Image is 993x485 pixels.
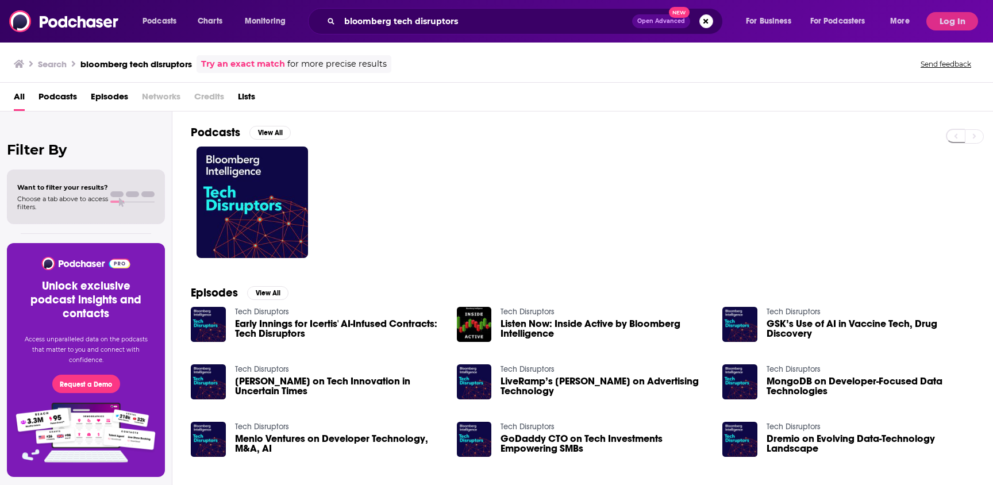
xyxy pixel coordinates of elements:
span: for more precise results [287,57,387,71]
button: Log In [926,12,978,30]
img: Dremio on Evolving Data-Technology Landscape [722,422,757,457]
a: Tech Disruptors [767,364,821,374]
img: LiveRamp’s Bloomston on Advertising Technology [457,364,492,399]
a: Tech Disruptors [501,422,555,432]
span: Want to filter your results? [17,183,108,191]
h3: Search [38,59,67,70]
button: open menu [803,12,882,30]
a: Tech Disruptors [235,307,289,317]
input: Search podcasts, credits, & more... [340,12,632,30]
span: For Business [746,13,791,29]
span: [PERSON_NAME] on Tech Innovation in Uncertain Times [235,376,443,396]
a: GoDaddy CTO on Tech Investments Empowering SMBs [501,434,709,453]
h2: Filter By [7,141,165,158]
img: Listen Now: Inside Active by Bloomberg Intelligence [457,307,492,342]
h3: Unlock exclusive podcast insights and contacts [21,279,151,321]
a: Tech Disruptors [235,364,289,374]
button: open menu [134,12,191,30]
a: Tech Disruptors [235,422,289,432]
h2: Episodes [191,286,238,300]
a: Chambers on Tech Innovation in Uncertain Times [235,376,443,396]
span: New [669,7,690,18]
h2: Podcasts [191,125,240,140]
img: Podchaser - Follow, Share and Rate Podcasts [41,257,131,270]
p: Access unparalleled data on the podcasts that matter to you and connect with confidence. [21,334,151,365]
img: Pro Features [12,402,160,463]
button: open menu [237,12,301,30]
h3: bloomberg tech disruptors [80,59,192,70]
a: Tech Disruptors [767,422,821,432]
button: Send feedback [917,59,975,69]
a: Episodes [91,87,128,111]
a: EpisodesView All [191,286,288,300]
button: open menu [882,12,924,30]
span: Monitoring [245,13,286,29]
span: For Podcasters [810,13,865,29]
span: Charts [198,13,222,29]
button: View All [247,286,288,300]
a: GSK’s Use of AI in Vaccine Tech, Drug Discovery [767,319,975,338]
span: Choose a tab above to access filters. [17,195,108,211]
a: Podcasts [39,87,77,111]
a: Menlo Ventures on Developer Technology, M&A, AI [235,434,443,453]
button: Open AdvancedNew [632,14,690,28]
a: Charts [190,12,229,30]
a: Tech Disruptors [767,307,821,317]
button: open menu [738,12,806,30]
img: Chambers on Tech Innovation in Uncertain Times [191,364,226,399]
div: Search podcasts, credits, & more... [319,8,734,34]
a: Try an exact match [201,57,285,71]
a: LiveRamp’s Bloomston on Advertising Technology [501,376,709,396]
a: Dremio on Evolving Data-Technology Landscape [767,434,975,453]
a: PodcastsView All [191,125,291,140]
img: GSK’s Use of AI in Vaccine Tech, Drug Discovery [722,307,757,342]
img: Podchaser - Follow, Share and Rate Podcasts [9,10,120,32]
span: LiveRamp’s [PERSON_NAME] on Advertising Technology [501,376,709,396]
a: Listen Now: Inside Active by Bloomberg Intelligence [501,319,709,338]
span: Networks [142,87,180,111]
span: More [890,13,910,29]
img: MongoDB on Developer-Focused Data Technologies [722,364,757,399]
span: Podcasts [143,13,176,29]
span: Credits [194,87,224,111]
a: Tech Disruptors [501,364,555,374]
button: View All [249,126,291,140]
a: MongoDB on Developer-Focused Data Technologies [767,376,975,396]
img: Menlo Ventures on Developer Technology, M&A, AI [191,422,226,457]
img: Early Innings for Icertis' AI-Infused Contracts: Tech Disruptors [191,307,226,342]
a: All [14,87,25,111]
img: GoDaddy CTO on Tech Investments Empowering SMBs [457,422,492,457]
button: Request a Demo [52,375,120,393]
a: Tech Disruptors [501,307,555,317]
a: Lists [238,87,255,111]
span: Open Advanced [637,18,685,24]
a: Early Innings for Icertis' AI-Infused Contracts: Tech Disruptors [235,319,443,338]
